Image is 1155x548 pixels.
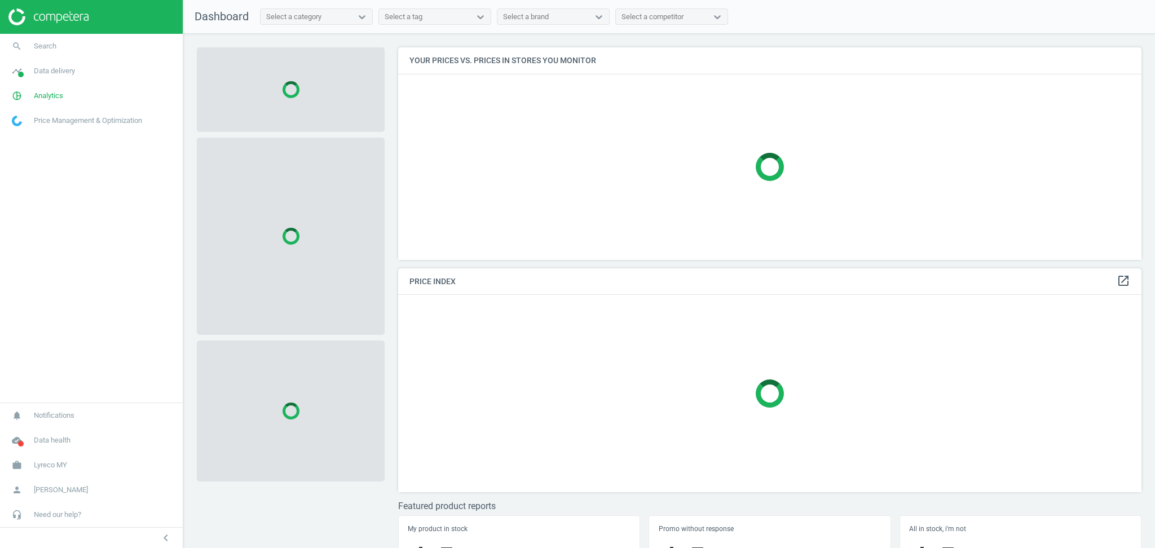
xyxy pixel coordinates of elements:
span: Analytics [34,91,63,101]
span: Notifications [34,410,74,421]
h5: All in stock, i'm not [909,525,1132,533]
span: [PERSON_NAME] [34,485,88,495]
img: wGWNvw8QSZomAAAAABJRU5ErkJggg== [12,116,22,126]
h4: Your prices vs. prices in stores you monitor [398,47,1141,74]
i: pie_chart_outlined [6,85,28,107]
span: Data health [34,435,70,445]
div: Select a brand [503,12,549,22]
button: chevron_left [152,531,180,545]
i: headset_mic [6,504,28,525]
i: open_in_new [1117,274,1130,288]
span: Search [34,41,56,51]
h4: Price Index [398,268,1141,295]
h5: My product in stock [408,525,631,533]
div: Select a competitor [621,12,684,22]
i: cloud_done [6,430,28,451]
span: Price Management & Optimization [34,116,142,126]
div: Select a tag [385,12,422,22]
span: Data delivery [34,66,75,76]
i: timeline [6,60,28,82]
h3: Featured product reports [398,501,1141,511]
i: person [6,479,28,501]
i: notifications [6,405,28,426]
h5: Promo without response [659,525,881,533]
img: ajHJNr6hYgQAAAAASUVORK5CYII= [8,8,89,25]
span: Dashboard [195,10,249,23]
a: open_in_new [1117,274,1130,289]
i: chevron_left [159,531,173,545]
div: Select a category [266,12,321,22]
span: Lyreco MY [34,460,67,470]
i: search [6,36,28,57]
i: work [6,454,28,476]
span: Need our help? [34,510,81,520]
